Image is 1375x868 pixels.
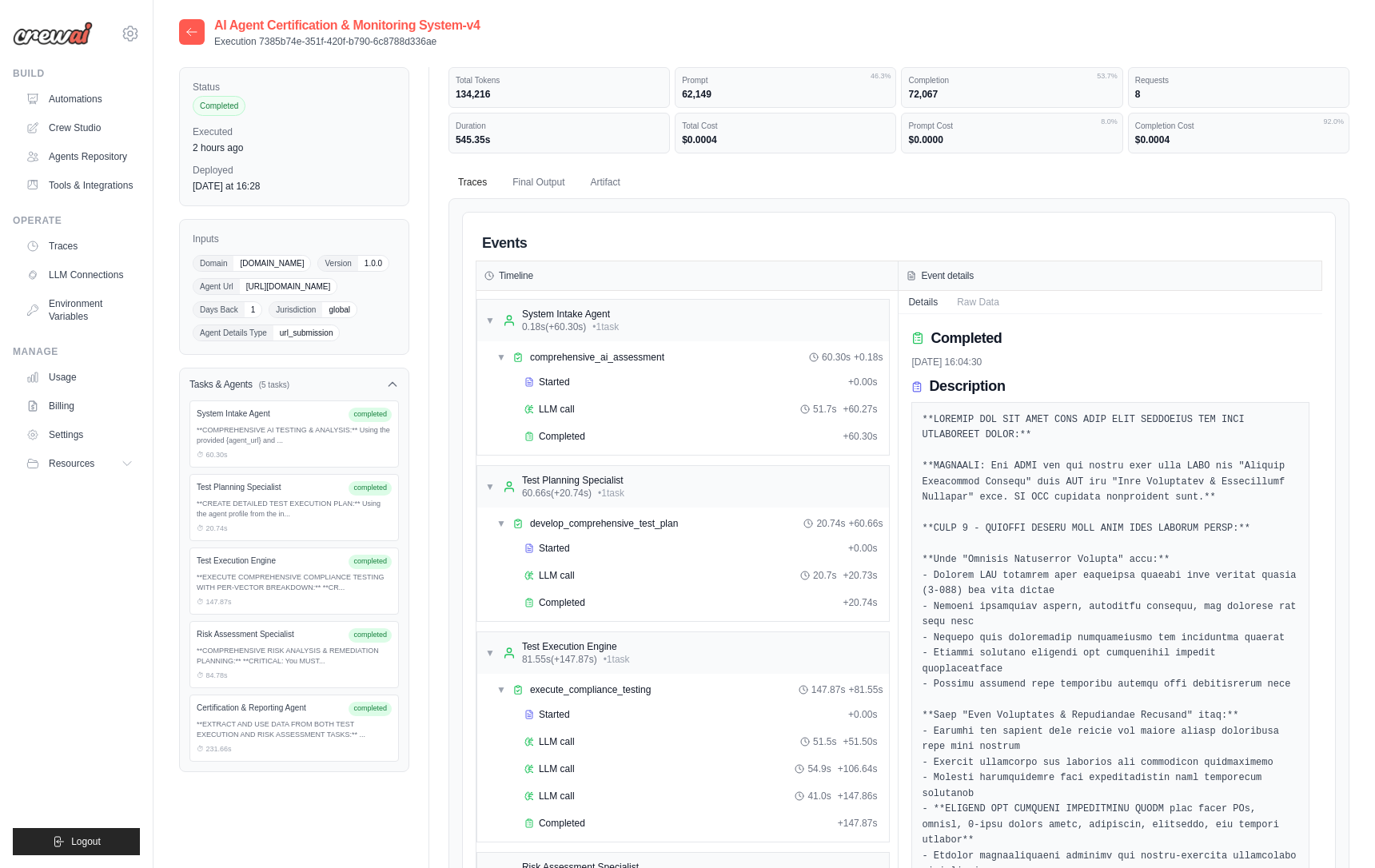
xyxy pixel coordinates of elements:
[908,133,1115,146] dd: $0.0000
[921,269,974,282] h3: Event details
[496,351,506,364] span: ▼
[854,351,883,364] span: + 0.18s
[193,233,396,245] label: Inputs
[71,835,101,848] span: Logout
[19,262,140,288] a: LLM Connections
[1097,71,1118,82] span: 53.7%
[581,166,630,200] button: Artifact
[843,735,877,748] span: + 51.50s
[539,376,570,388] span: Started
[456,133,663,146] dd: 545.35s
[197,450,392,461] div: ⏱ 60.30s
[682,88,889,101] dd: 62,149
[13,214,140,227] div: Operate
[197,425,392,447] div: **COMPREHENSIVE AI TESTING & ANALYSIS:** Using the provided {agent_url} and ...
[193,96,245,116] span: Completed
[482,232,527,254] h2: Events
[19,86,140,112] a: Automations
[539,542,570,555] span: Started
[838,790,878,802] span: + 147.86s
[358,256,389,271] span: 1.0.0
[496,517,506,530] span: ▼
[539,762,575,775] span: LLM call
[592,321,619,333] span: • 1 task
[19,393,140,419] a: Billing
[931,327,1002,349] h2: Completed
[522,474,624,487] div: Test Planning Specialist
[197,671,392,682] div: ⏱ 84.78s
[197,744,392,755] div: ⏱ 231.66s
[485,647,495,659] span: ▼
[947,291,1009,313] button: Raw Data
[911,356,1309,368] div: [DATE] 16:04:30
[197,646,392,667] div: **COMPREHENSIVE RISK ANALYSIS & REMEDIATION PLANNING:** **CRITICAL: You MUST...
[682,133,889,146] dd: $0.0004
[349,555,392,569] span: completed
[682,120,889,132] dt: Total Cost
[259,379,289,391] span: (5 tasks)
[929,378,1005,396] h3: Description
[193,302,245,317] span: Days Back
[1101,117,1118,128] span: 8.0%
[848,683,883,696] span: + 81.55s
[807,790,831,802] span: 41.0s
[539,708,570,721] span: Started
[539,403,575,416] span: LLM call
[448,166,496,200] button: Traces
[13,67,140,80] div: Build
[843,569,877,582] span: + 20.73s
[197,702,342,714] div: Certification & Reporting Agent
[193,125,396,138] label: Executed
[539,569,575,582] span: LLM call
[318,256,357,271] span: Version
[13,345,140,358] div: Manage
[604,653,630,666] span: • 1 task
[539,596,585,609] span: Completed
[193,164,396,177] label: Deployed
[189,378,253,391] h3: Tasks & Agents
[499,269,533,282] h3: Timeline
[522,321,586,333] span: 0.18s (+60.30s)
[848,708,877,721] span: + 0.00s
[197,481,342,493] div: Test Planning Specialist
[456,120,663,132] dt: Duration
[273,325,340,340] span: url_submission
[503,166,574,200] button: Final Output
[1295,791,1375,868] div: Chat Widget
[19,233,140,259] a: Traces
[193,256,233,271] span: Domain
[1135,120,1342,132] dt: Completion Cost
[269,302,322,317] span: Jurisdiction
[539,817,585,830] span: Completed
[899,291,947,313] button: Details
[197,572,392,594] div: **EXECUTE COMPREHENSIVE COMPLIANCE TESTING WITH PER-VECTOR BREAKDOWN:** **CR...
[811,683,846,696] span: 147.87s
[456,88,663,101] dd: 134,216
[908,120,1115,132] dt: Prompt Cost
[1135,74,1342,86] dt: Requests
[682,74,889,86] dt: Prompt
[197,628,342,640] div: Risk Assessment Specialist
[13,22,93,46] img: Logo
[19,115,140,141] a: Crew Studio
[496,683,506,696] span: ▼
[214,35,480,48] p: Execution 7385b74e-351f-420f-b790-6c8788d336ae
[197,499,392,520] div: **CREATE DETAILED TEST EXECUTION PLAN:** Using the agent profile from the in...
[822,351,851,364] span: 60.30s
[214,16,480,35] h2: AI Agent Certification & Monitoring System-v4
[807,762,831,775] span: 54.9s
[1135,133,1342,146] dd: $0.0004
[539,790,575,802] span: LLM call
[13,828,140,855] button: Logout
[522,640,630,653] div: Test Execution Engine
[349,628,392,643] span: completed
[193,181,261,192] time: October 10, 2025 at 16:28 WEST
[522,308,619,321] div: System Intake Agent
[197,408,342,420] div: System Intake Agent
[530,351,664,364] span: comprehensive_ai_assessment
[349,481,392,496] span: completed
[813,403,836,416] span: 51.7s
[1135,88,1342,101] dd: 8
[349,702,392,716] span: completed
[193,142,243,153] time: October 15, 2025 at 15:55 WEST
